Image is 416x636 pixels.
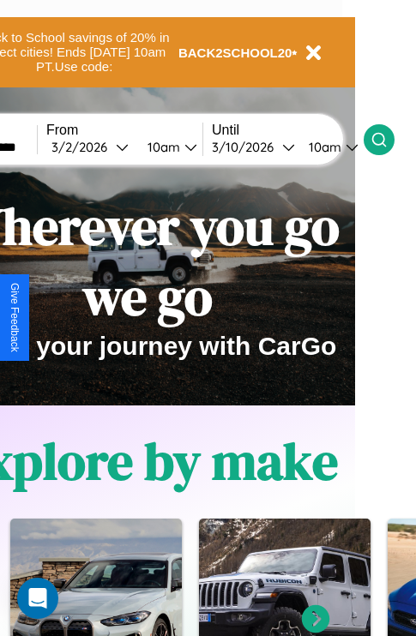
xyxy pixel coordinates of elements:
button: 10am [295,138,364,156]
b: BACK2SCHOOL20 [178,45,292,60]
div: Give Feedback [9,283,21,352]
div: 3 / 10 / 2026 [212,139,282,155]
div: 10am [139,139,184,155]
button: 3/2/2026 [46,138,134,156]
button: 10am [134,138,202,156]
div: 3 / 2 / 2026 [51,139,116,155]
label: Until [212,123,364,138]
div: 10am [300,139,346,155]
div: Open Intercom Messenger [17,578,58,619]
label: From [46,123,202,138]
